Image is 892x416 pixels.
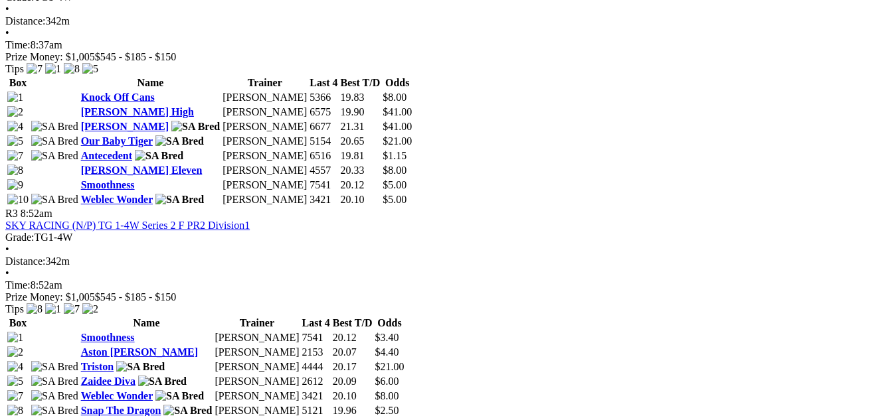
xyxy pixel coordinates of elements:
[340,76,381,90] th: Best T/D
[5,27,9,38] span: •
[82,303,98,315] img: 2
[309,193,338,206] td: 3421
[374,316,404,330] th: Odds
[375,405,399,416] span: $2.50
[81,179,135,190] a: Smoothness
[214,389,300,403] td: [PERSON_NAME]
[7,376,23,387] img: 5
[383,165,406,176] span: $8.00
[222,149,308,163] td: [PERSON_NAME]
[5,255,45,267] span: Distance:
[9,317,27,328] span: Box
[5,15,45,27] span: Distance:
[340,149,381,163] td: 19.81
[332,346,373,359] td: 20.07
[5,279,31,291] span: Time:
[309,149,338,163] td: 6516
[309,120,338,133] td: 6677
[7,150,23,162] img: 7
[27,303,43,315] img: 8
[81,346,198,358] a: Aston [PERSON_NAME]
[21,208,52,219] span: 8:52am
[81,405,161,416] a: Snap The Dragon
[7,135,23,147] img: 5
[302,360,331,374] td: 4444
[383,194,406,205] span: $5.00
[64,303,80,315] img: 7
[7,390,23,402] img: 7
[5,63,24,74] span: Tips
[332,360,373,374] td: 20.17
[340,178,381,192] td: 20.12
[309,178,338,192] td: 7541
[81,92,155,103] a: Knock Off Cans
[5,39,31,50] span: Time:
[214,346,300,359] td: [PERSON_NAME]
[222,120,308,133] td: [PERSON_NAME]
[31,150,78,162] img: SA Bred
[155,135,204,147] img: SA Bred
[375,376,399,387] span: $6.00
[7,121,23,133] img: 4
[302,316,331,330] th: Last 4
[95,291,177,303] span: $545 - $185 - $150
[81,165,203,176] a: [PERSON_NAME] Eleven
[340,164,381,177] td: 20.33
[31,135,78,147] img: SA Bred
[302,331,331,344] td: 7541
[383,150,406,161] span: $1.15
[31,390,78,402] img: SA Bred
[80,76,221,90] th: Name
[95,51,177,62] span: $545 - $185 - $150
[5,3,9,15] span: •
[31,361,78,373] img: SA Bred
[383,135,412,147] span: $21.00
[222,164,308,177] td: [PERSON_NAME]
[5,220,250,231] a: SKY RACING (N/P) TG 1-4W Series 2 F PR2 Division1
[7,106,23,118] img: 2
[375,361,404,372] span: $21.00
[45,303,61,315] img: 1
[80,316,213,330] th: Name
[382,76,412,90] th: Odds
[222,193,308,206] td: [PERSON_NAME]
[9,77,27,88] span: Box
[383,121,412,132] span: $41.00
[7,361,23,373] img: 4
[340,91,381,104] td: 19.83
[31,376,78,387] img: SA Bred
[7,346,23,358] img: 2
[81,150,132,161] a: Antecedent
[138,376,187,387] img: SA Bred
[332,316,373,330] th: Best T/D
[5,279,887,291] div: 8:52am
[5,303,24,314] span: Tips
[7,179,23,191] img: 9
[5,291,887,303] div: Prize Money: $1,005
[222,91,308,104] td: [PERSON_NAME]
[383,106,412,117] span: $41.00
[45,63,61,75] img: 1
[340,105,381,119] td: 19.90
[332,331,373,344] td: 20.12
[214,375,300,388] td: [PERSON_NAME]
[27,63,43,75] img: 7
[302,375,331,388] td: 2612
[82,63,98,75] img: 5
[340,135,381,148] td: 20.65
[309,135,338,148] td: 5154
[7,92,23,104] img: 1
[155,194,204,206] img: SA Bred
[5,15,887,27] div: 342m
[383,92,406,103] span: $8.00
[332,375,373,388] td: 20.09
[81,121,169,132] a: [PERSON_NAME]
[31,121,78,133] img: SA Bred
[5,232,887,243] div: TG1-4W
[5,232,35,243] span: Grade:
[340,120,381,133] td: 21.31
[81,135,153,147] a: Our Baby Tiger
[81,390,153,401] a: Weblec Wonder
[7,194,29,206] img: 10
[135,150,183,162] img: SA Bred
